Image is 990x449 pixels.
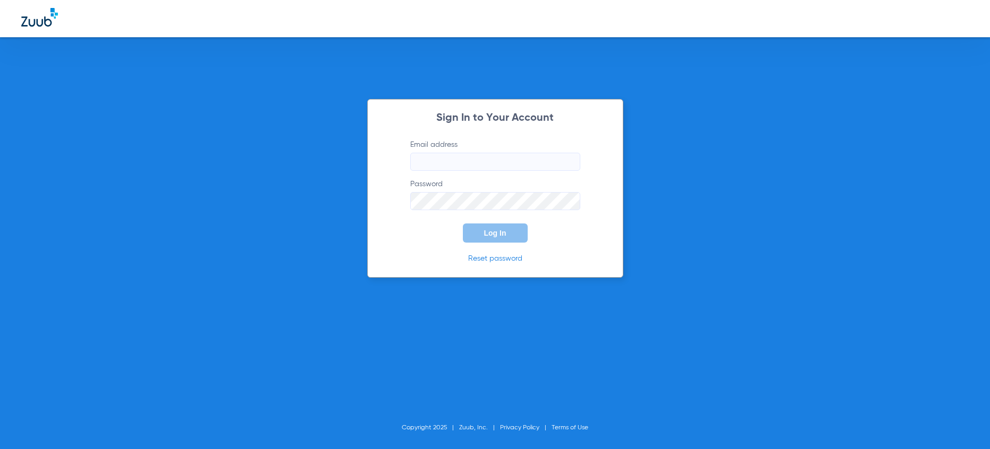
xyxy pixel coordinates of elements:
img: Zuub Logo [21,8,58,27]
input: Password [410,192,580,210]
label: Password [410,179,580,210]
a: Terms of Use [552,425,588,431]
span: Log In [484,229,506,237]
label: Email address [410,139,580,171]
h2: Sign In to Your Account [394,113,596,123]
li: Copyright 2025 [402,422,459,433]
button: Log In [463,223,528,243]
a: Privacy Policy [500,425,539,431]
input: Email address [410,153,580,171]
li: Zuub, Inc. [459,422,500,433]
a: Reset password [468,255,522,262]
